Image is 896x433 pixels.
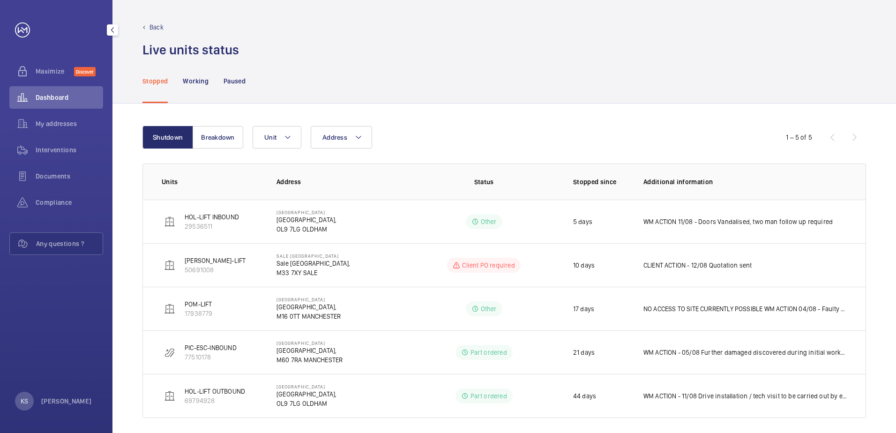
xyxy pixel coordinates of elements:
[276,297,341,302] p: [GEOGRAPHIC_DATA]
[185,387,245,396] p: HOL-LIFT OUTBOUND
[183,76,208,86] p: Working
[185,396,245,405] p: 69794928
[276,268,350,277] p: M33 7XY SALE
[311,126,372,149] button: Address
[74,67,96,76] span: Discover
[185,309,212,318] p: 17938779
[36,119,103,128] span: My addresses
[276,209,336,215] p: [GEOGRAPHIC_DATA]
[36,198,103,207] span: Compliance
[162,177,261,187] p: Units
[185,265,246,275] p: 50691008
[164,260,175,271] img: elevator.svg
[142,41,239,59] h1: Live units status
[164,303,175,314] img: elevator.svg
[462,261,515,270] p: Client PO required
[164,347,175,358] img: escalator.svg
[276,355,343,365] p: M60 7RA MANCHESTER
[643,304,847,314] p: NO ACCESS TO SITE CURRENTLY POSSIBLE WM ACTION 04/08 - Faulty Board suspected, technical follow u...
[643,217,833,226] p: WM ACTION 11/08 - Doors Vandalised, two man follow up required
[36,145,103,155] span: Interventions
[573,391,596,401] p: 44 days
[149,22,164,32] p: Back
[573,177,628,187] p: Stopped since
[276,177,410,187] p: Address
[276,215,336,224] p: [GEOGRAPHIC_DATA],
[481,304,497,314] p: Other
[185,212,239,222] p: HOL-LIFT INBOUND
[322,134,347,141] span: Address
[36,67,74,76] span: Maximize
[643,348,847,357] p: WM ACTION - 05/08 Further damaged discovered during initial works. ETA for completion of all work...
[643,391,847,401] p: WM ACTION - 11/08 Drive installation / tech visit to be carried out by end of the week
[164,216,175,227] img: elevator.svg
[643,177,847,187] p: Additional information
[185,222,239,231] p: 29536511
[573,348,595,357] p: 21 days
[36,93,103,102] span: Dashboard
[185,343,237,352] p: PIC-ESC-INBOUND
[253,126,301,149] button: Unit
[224,76,246,86] p: Paused
[185,256,246,265] p: [PERSON_NAME]-LIFT
[41,396,92,406] p: [PERSON_NAME]
[276,253,350,259] p: Sale [GEOGRAPHIC_DATA]
[193,126,243,149] button: Breakdown
[573,261,595,270] p: 10 days
[276,399,336,408] p: OL9 7LG OLDHAM
[276,312,341,321] p: M16 0TT MANCHESTER
[470,348,507,357] p: Part ordered
[36,172,103,181] span: Documents
[481,217,497,226] p: Other
[416,177,551,187] p: Status
[185,352,237,362] p: 77510178
[470,391,507,401] p: Part ordered
[276,346,343,355] p: [GEOGRAPHIC_DATA],
[643,261,752,270] p: CLIENT ACTION - 12/08 Quotation sent
[276,384,336,389] p: [GEOGRAPHIC_DATA]
[573,217,592,226] p: 5 days
[21,396,28,406] p: KS
[164,390,175,402] img: elevator.svg
[264,134,276,141] span: Unit
[276,302,341,312] p: [GEOGRAPHIC_DATA],
[573,304,594,314] p: 17 days
[276,340,343,346] p: [GEOGRAPHIC_DATA]
[276,259,350,268] p: Sale [GEOGRAPHIC_DATA],
[185,299,212,309] p: POM-LIFT
[786,133,812,142] div: 1 – 5 of 5
[142,126,193,149] button: Shutdown
[36,239,103,248] span: Any questions ?
[142,76,168,86] p: Stopped
[276,389,336,399] p: [GEOGRAPHIC_DATA],
[276,224,336,234] p: OL9 7LG OLDHAM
